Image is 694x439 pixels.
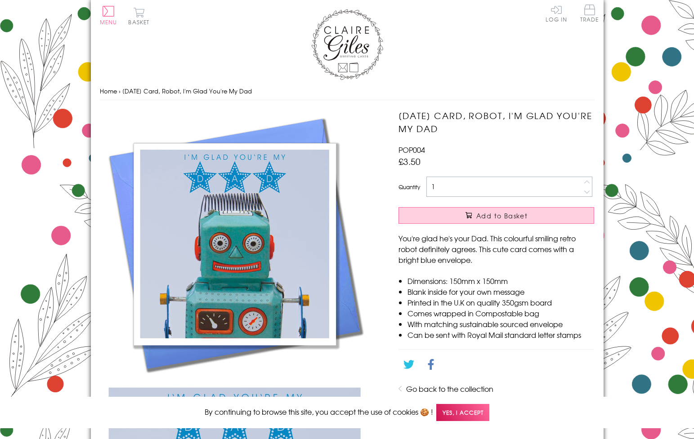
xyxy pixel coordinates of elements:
[100,18,117,26] span: Menu
[580,4,599,24] a: Trade
[122,87,252,95] span: [DATE] Card, Robot, I'm Glad You're My Dad
[100,109,370,379] img: Father's Day Card, Robot, I'm Glad You're My Dad
[407,319,594,329] li: With matching sustainable sourced envelope
[311,9,383,80] img: Claire Giles Greetings Cards
[119,87,121,95] span: ›
[100,82,595,101] nav: breadcrumbs
[398,207,594,224] button: Add to Basket
[398,109,594,135] h1: [DATE] Card, Robot, I'm Glad You're My Dad
[407,329,594,340] li: Can be sent with Royal Mail standard letter stamps
[476,211,528,220] span: Add to Basket
[398,155,421,168] span: £3.50
[546,4,567,22] a: Log In
[407,297,594,308] li: Printed in the U.K on quality 350gsm board
[406,383,493,394] a: Go back to the collection
[407,286,594,297] li: Blank inside for your own message
[580,4,599,22] span: Trade
[407,308,594,319] li: Comes wrapped in Compostable bag
[398,183,420,191] label: Quantity
[127,7,152,25] button: Basket
[100,87,117,95] a: Home
[436,404,489,421] span: Yes, I accept
[398,144,425,155] span: POP004
[100,6,117,25] button: Menu
[398,233,594,265] p: You're glad he's your Dad. This colourful smiling retro robot definitely agrees. This cute card c...
[407,275,594,286] li: Dimensions: 150mm x 150mm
